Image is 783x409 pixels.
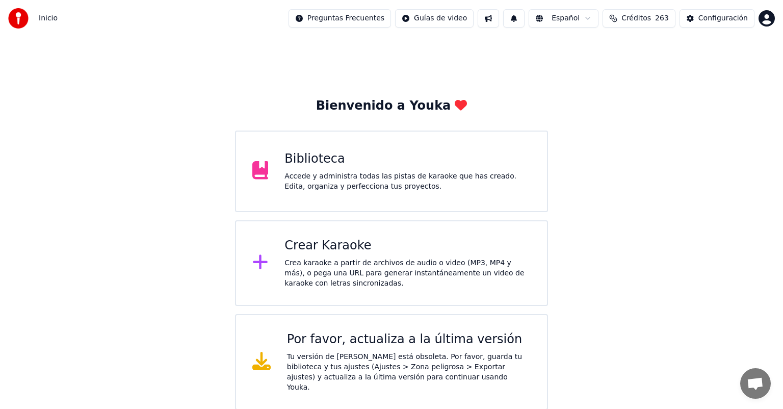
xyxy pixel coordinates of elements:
button: Preguntas Frecuentes [289,9,391,28]
span: Inicio [39,13,58,23]
div: Por favor, actualiza a la última versión [287,331,531,348]
nav: breadcrumb [39,13,58,23]
div: Accede y administra todas las pistas de karaoke que has creado. Edita, organiza y perfecciona tus... [284,171,531,192]
div: Crear Karaoke [284,238,531,254]
div: Crea karaoke a partir de archivos de audio o video (MP3, MP4 y más), o pega una URL para generar ... [284,258,531,289]
img: youka [8,8,29,29]
div: Configuración [698,13,748,23]
div: Bienvenido a Youka [316,98,467,114]
button: Configuración [680,9,754,28]
span: 263 [655,13,669,23]
div: Tu versión de [PERSON_NAME] está obsoleta. Por favor, guarda tu biblioteca y tus ajustes (Ajustes... [287,352,531,393]
button: Guías de video [395,9,474,28]
div: Chat abierto [740,368,771,399]
span: Créditos [621,13,651,23]
div: Biblioteca [284,151,531,167]
button: Créditos263 [603,9,675,28]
